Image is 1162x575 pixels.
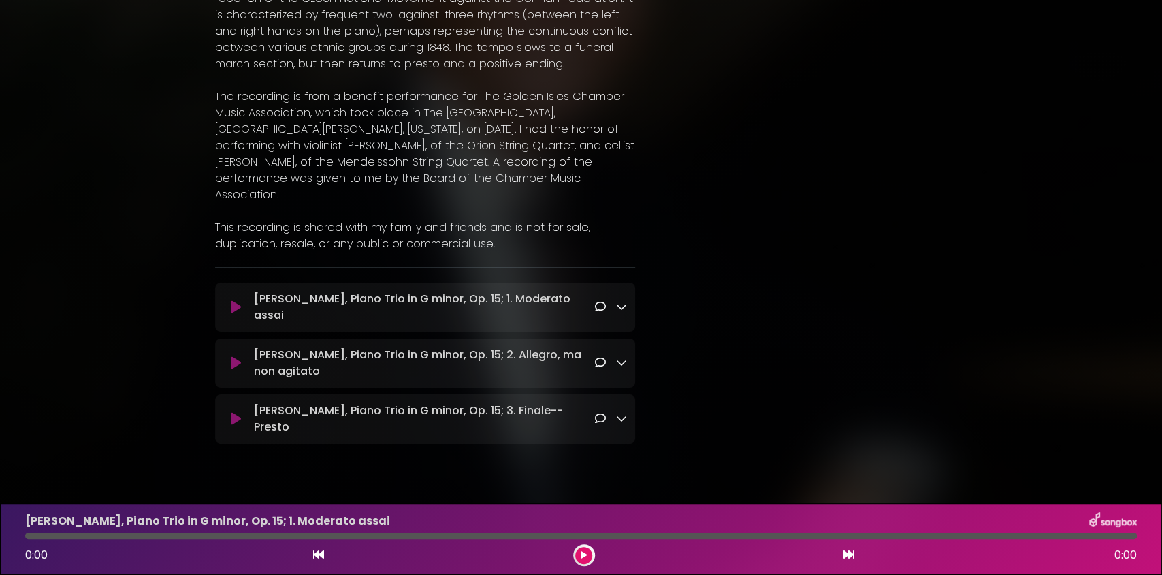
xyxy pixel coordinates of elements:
p: [PERSON_NAME], Piano Trio in G minor, Op. 15; 2. Allegro, ma non agitato [254,347,595,379]
p: This recording is shared with my family and friends and is not for sale, duplication, resale, or ... [215,219,636,252]
p: The recording is from a benefit performance for The Golden Isles Chamber Music Association, which... [215,89,636,203]
p: [PERSON_NAME], Piano Trio in G minor, Op. 15; 3. Finale--Presto [254,403,595,435]
p: [PERSON_NAME], Piano Trio in G minor, Op. 15; 1. Moderato assai [254,291,595,324]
